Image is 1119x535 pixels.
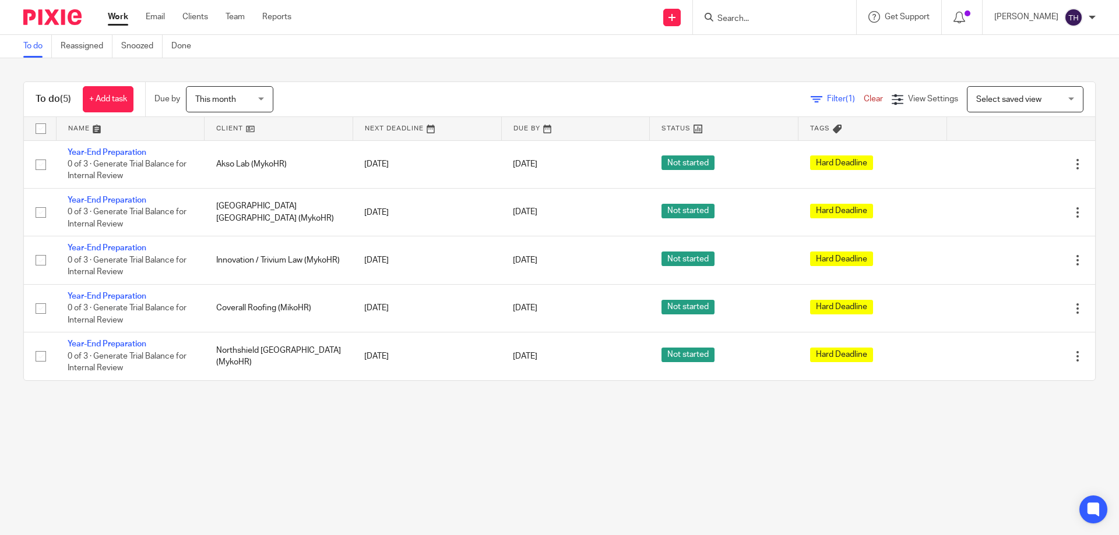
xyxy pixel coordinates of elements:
[994,11,1058,23] p: [PERSON_NAME]
[226,11,245,23] a: Team
[68,148,146,157] a: Year-End Preparation
[1064,8,1083,27] img: svg%3E
[661,251,715,266] span: Not started
[68,352,186,373] span: 0 of 3 · Generate Trial Balance for Internal Review
[661,155,715,170] span: Not started
[513,160,537,168] span: [DATE]
[23,9,82,25] img: Pixie
[146,11,165,23] a: Email
[513,352,537,360] span: [DATE]
[68,256,186,277] span: 0 of 3 · Generate Trial Balance for Internal Review
[171,35,200,58] a: Done
[182,11,208,23] a: Clients
[661,348,715,362] span: Not started
[68,208,186,229] span: 0 of 3 · Generate Trial Balance for Internal Review
[827,95,864,103] span: Filter
[205,188,353,236] td: [GEOGRAPHIC_DATA] [GEOGRAPHIC_DATA] (MykoHR)
[205,284,353,332] td: Coverall Roofing (MikoHR)
[810,155,873,170] span: Hard Deadline
[353,236,501,284] td: [DATE]
[661,204,715,218] span: Not started
[513,256,537,264] span: [DATE]
[716,14,821,24] input: Search
[195,95,236,104] span: This month
[60,94,71,104] span: (5)
[68,244,146,252] a: Year-End Preparation
[68,340,146,348] a: Year-End Preparation
[885,13,930,21] span: Get Support
[864,95,883,103] a: Clear
[108,11,128,23] a: Work
[846,95,855,103] span: (1)
[205,236,353,284] td: Innovation / Trivium Law (MykoHR)
[121,35,163,58] a: Snoozed
[513,208,537,217] span: [DATE]
[810,204,873,218] span: Hard Deadline
[513,304,537,313] span: [DATE]
[810,300,873,314] span: Hard Deadline
[908,95,958,103] span: View Settings
[68,160,186,180] span: 0 of 3 · Generate Trial Balance for Internal Review
[353,284,501,332] td: [DATE]
[23,35,52,58] a: To do
[154,93,180,105] p: Due by
[353,140,501,188] td: [DATE]
[83,86,133,112] a: + Add task
[353,188,501,236] td: [DATE]
[205,332,353,380] td: Northshield [GEOGRAPHIC_DATA] (MykoHR)
[810,125,830,132] span: Tags
[353,332,501,380] td: [DATE]
[810,348,873,362] span: Hard Deadline
[262,11,291,23] a: Reports
[205,140,353,188] td: Akso Lab (MykoHR)
[661,300,715,314] span: Not started
[68,196,146,204] a: Year-End Preparation
[61,35,112,58] a: Reassigned
[810,251,873,266] span: Hard Deadline
[68,292,146,300] a: Year-End Preparation
[976,95,1041,104] span: Select saved view
[68,304,186,324] span: 0 of 3 · Generate Trial Balance for Internal Review
[36,93,71,105] h1: To do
